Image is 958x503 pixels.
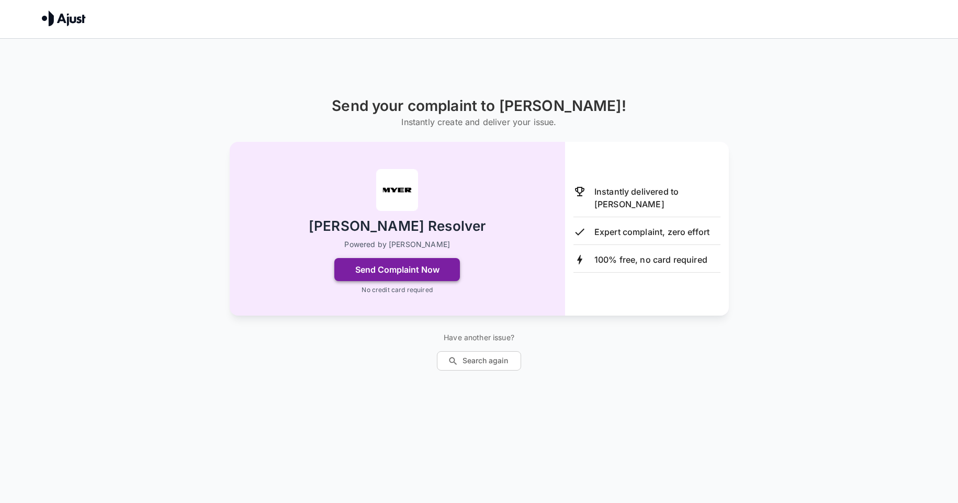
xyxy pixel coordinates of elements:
p: 100% free, no card required [594,253,707,266]
p: Instantly delivered to [PERSON_NAME] [594,185,720,210]
h1: Send your complaint to [PERSON_NAME]! [332,97,626,115]
h6: Instantly create and deliver your issue. [332,115,626,129]
button: Search again [437,351,521,371]
h2: [PERSON_NAME] Resolver [309,217,486,236]
p: Have another issue? [437,332,521,343]
img: Ajust [42,10,86,26]
img: Myer [376,169,418,211]
p: Expert complaint, zero effort [594,226,709,238]
p: No credit card required [362,285,432,295]
p: Powered by [PERSON_NAME] [344,239,450,250]
button: Send Complaint Now [334,258,460,281]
